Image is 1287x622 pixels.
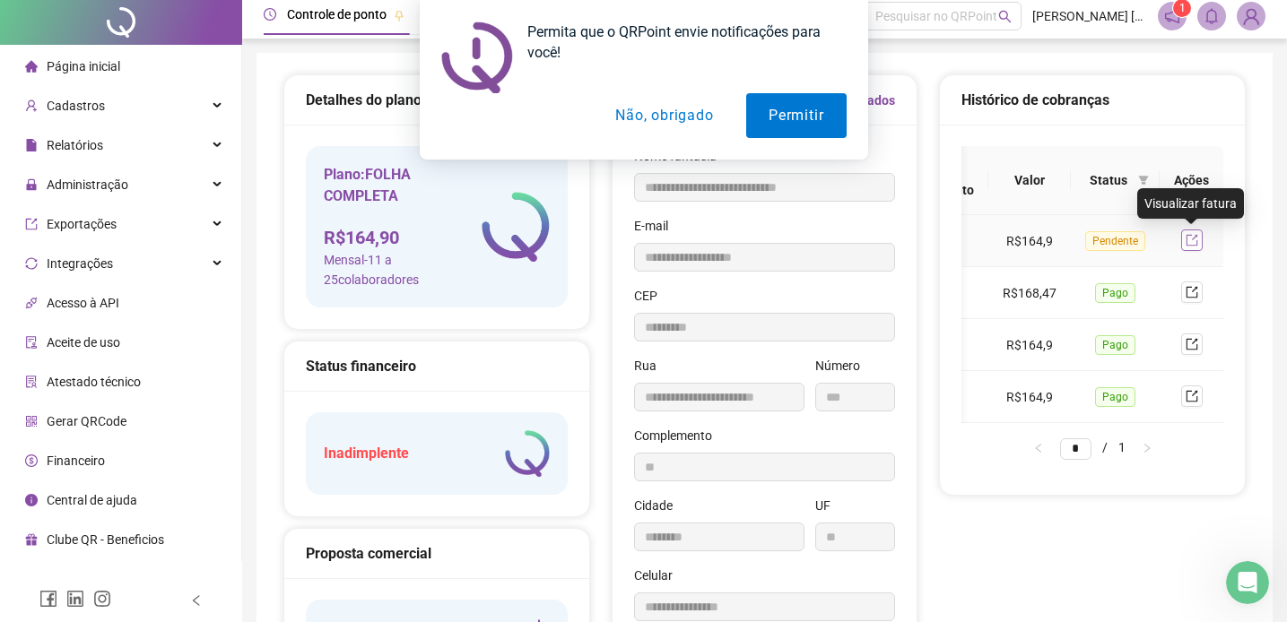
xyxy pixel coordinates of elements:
[47,256,113,271] span: Integrações
[988,215,1071,267] td: R$164,9
[1186,286,1198,298] span: export
[482,192,550,263] img: logo-atual-colorida-simples.ef1a4d5a9bda94f4ab63.png
[988,267,1071,319] td: R$168,47
[1033,443,1044,454] span: left
[25,415,38,428] span: qrcode
[1186,338,1198,350] span: export
[634,426,724,445] label: Complemento
[1085,231,1145,251] span: Pendente
[1138,175,1149,186] span: filter
[190,594,203,607] span: left
[47,454,105,468] span: Financeiro
[25,178,38,191] span: lock
[47,532,164,547] span: Clube QR - Beneficios
[47,375,141,389] span: Atestado técnico
[39,590,57,608] span: facebook
[988,319,1071,371] td: R$164,9
[324,250,482,289] span: Mensal - 11 a 25 colaboradores
[1085,170,1131,190] span: Status
[1095,387,1135,407] span: Pago
[815,356,872,376] label: Número
[1095,283,1135,303] span: Pago
[634,496,684,515] label: Cidade
[25,494,38,506] span: info-circle
[1142,443,1152,454] span: right
[1186,234,1198,246] span: export
[1060,437,1126,459] li: 1/1
[25,454,38,467] span: dollar
[306,542,568,565] div: Proposta comercial
[324,443,409,464] h5: Inadimplente
[47,335,120,350] span: Aceite de uso
[66,590,84,608] span: linkedin
[47,493,137,507] span: Central de ajuda
[93,590,111,608] span: instagram
[505,430,550,477] img: logo-atual-colorida-simples.ef1a4d5a9bda94f4ab63.png
[324,225,482,250] h4: R$ 164,90
[1135,167,1152,194] span: filter
[25,376,38,388] span: solution
[634,566,684,585] label: Celular
[1226,561,1269,604] iframe: Intercom live chat
[25,257,38,270] span: sync
[1133,437,1161,459] button: right
[25,218,38,230] span: export
[1024,437,1053,459] button: left
[324,164,482,207] h5: Plano: FOLHA COMPLETA
[47,414,126,428] span: Gerar QRCode
[47,177,128,192] span: Administração
[1186,390,1198,402] span: export
[47,217,117,231] span: Exportações
[634,216,680,236] label: E-mail
[1102,440,1108,454] span: /
[1024,437,1053,459] li: Página anterior
[441,22,513,93] img: notification icon
[25,336,38,349] span: audit
[25,533,38,546] span: gift
[25,297,38,309] span: api
[47,296,119,310] span: Acesso à API
[593,93,735,138] button: Não, obrigado
[306,355,568,377] div: Status financeiro
[746,93,846,138] button: Permitir
[513,22,847,63] div: Permita que o QRPoint envie notificações para você!
[1160,146,1223,215] th: Ações
[988,371,1071,423] td: R$164,9
[1095,335,1135,355] span: Pago
[1137,188,1244,219] div: Visualizar fatura
[1133,437,1161,459] li: Próxima página
[634,286,669,306] label: CEP
[634,356,668,376] label: Rua
[815,496,842,515] label: UF
[988,146,1071,215] th: Valor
